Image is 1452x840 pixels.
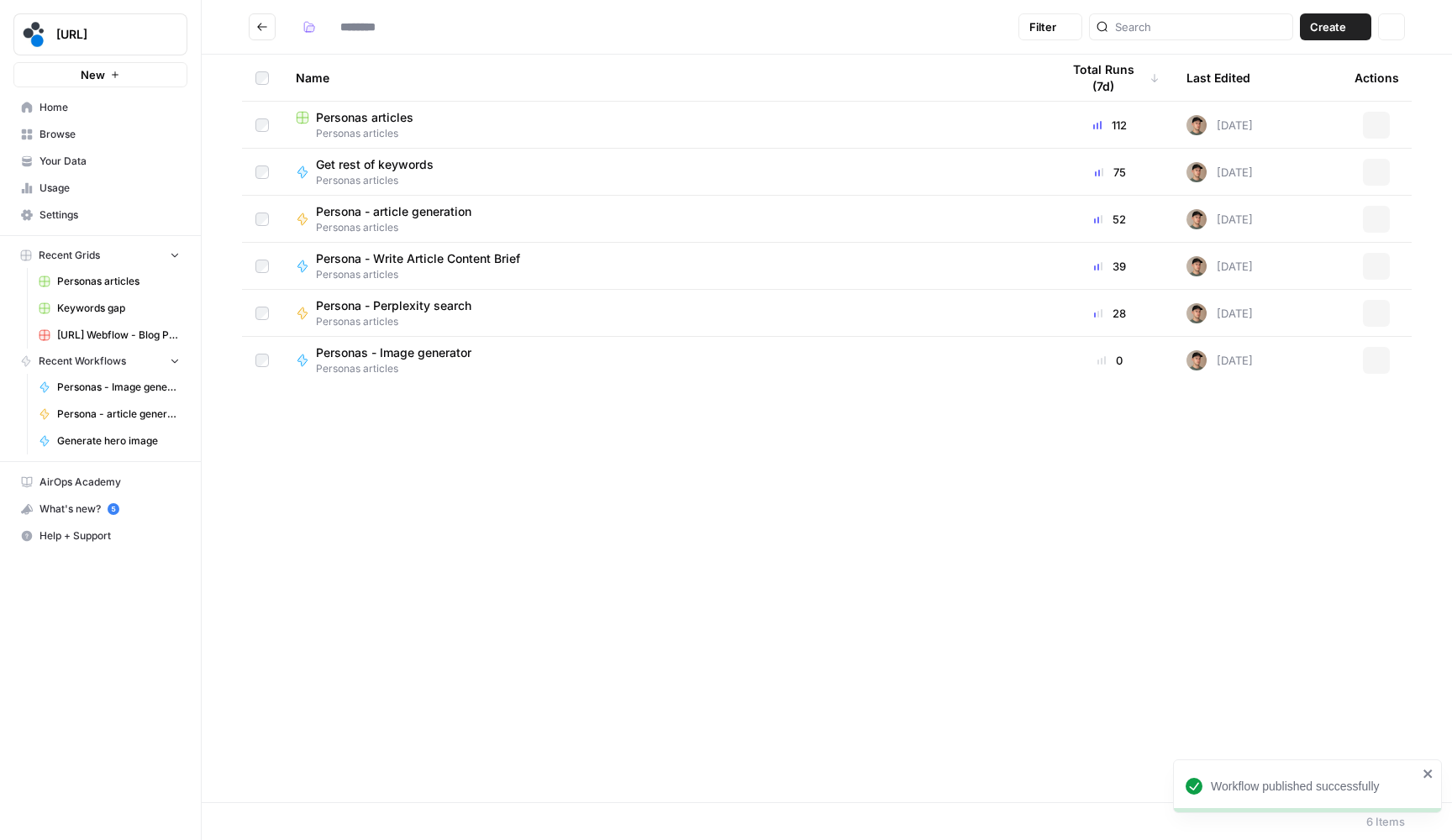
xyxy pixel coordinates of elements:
span: Personas articles [57,274,180,289]
button: What's new? 5 [13,496,187,522]
div: Last Edited [1186,55,1250,101]
span: Get rest of keywords [316,156,434,173]
div: 52 [1060,211,1160,228]
span: [URL] Webflow - Blog Posts Refresh [57,328,180,343]
img: bpsmmg7ns9rlz03fz0nd196eddmi [1186,256,1207,276]
span: Keywords gap [57,301,180,316]
div: Total Runs (7d) [1060,55,1160,101]
a: 5 [108,503,119,515]
div: [DATE] [1186,115,1253,135]
span: Persona - article generation [57,407,180,422]
a: Personas - Image generatorPersonas articles [296,344,1034,376]
span: Your Data [39,154,180,169]
button: Workspace: spot.ai [13,13,187,55]
button: Recent Workflows [13,349,187,374]
span: [URL] [56,26,158,43]
span: Personas articles [316,109,413,126]
a: Personas - Image generator [31,374,187,401]
a: AirOps Academy [13,469,187,496]
a: Usage [13,175,187,202]
span: Help + Support [39,528,180,543]
div: 0 [1060,352,1160,369]
div: [DATE] [1186,209,1253,229]
span: Browse [39,127,180,142]
img: bpsmmg7ns9rlz03fz0nd196eddmi [1186,115,1207,135]
span: Persona - Write Article Content Brief [316,250,520,267]
a: Settings [13,202,187,228]
img: bpsmmg7ns9rlz03fz0nd196eddmi [1186,350,1207,370]
button: close [1423,767,1434,780]
span: Personas articles [316,220,485,235]
a: Personas articles [31,268,187,295]
input: Search [1115,18,1286,35]
a: Persona - article generationPersonas articles [296,203,1034,235]
div: 39 [1060,258,1160,275]
text: 5 [111,505,115,513]
a: Persona - Write Article Content BriefPersonas articles [296,250,1034,282]
span: Home [39,100,180,115]
span: Usage [39,181,180,196]
span: Recent Workflows [39,354,126,369]
span: AirOps Academy [39,475,180,490]
span: Personas - Image generator [57,380,180,395]
button: New [13,62,187,87]
span: Personas articles [316,173,447,188]
span: Create [1310,18,1346,35]
a: [URL] Webflow - Blog Posts Refresh [31,322,187,349]
a: Home [13,94,187,121]
span: Personas - Image generator [316,344,471,361]
span: Persona - article generation [316,203,471,220]
img: bpsmmg7ns9rlz03fz0nd196eddmi [1186,303,1207,323]
img: spot.ai Logo [19,19,50,50]
a: Browse [13,121,187,148]
a: Persona - Perplexity searchPersonas articles [296,297,1034,329]
span: New [81,66,105,83]
button: Filter [1018,13,1082,40]
span: Personas articles [316,361,485,376]
span: Recent Grids [39,248,100,263]
div: What's new? [14,496,187,522]
div: Actions [1355,55,1399,101]
div: Name [296,55,1034,101]
img: bpsmmg7ns9rlz03fz0nd196eddmi [1186,162,1207,182]
a: Persona - article generation [31,401,187,428]
button: Help + Support [13,522,187,549]
button: Go back [249,13,276,40]
a: Keywords gap [31,295,187,322]
a: Personas articlesPersonas articles [296,109,1034,141]
a: Get rest of keywordsPersonas articles [296,156,1034,188]
div: 28 [1060,305,1160,322]
div: [DATE] [1186,303,1253,323]
span: Settings [39,207,180,223]
div: 6 Items [1366,813,1405,830]
span: Personas articles [316,267,534,282]
a: Your Data [13,148,187,175]
div: [DATE] [1186,350,1253,370]
img: bpsmmg7ns9rlz03fz0nd196eddmi [1186,209,1207,229]
span: Personas articles [316,314,485,329]
span: Personas articles [296,126,1034,141]
div: 75 [1060,164,1160,181]
a: Generate hero image [31,428,187,454]
div: [DATE] [1186,162,1253,182]
span: Generate hero image [57,433,180,449]
span: Persona - Perplexity search [316,297,471,314]
div: 112 [1060,117,1160,134]
button: Recent Grids [13,243,187,268]
button: Create [1300,13,1371,40]
div: Workflow published successfully [1211,778,1418,795]
div: [DATE] [1186,256,1253,276]
span: Filter [1029,18,1056,35]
